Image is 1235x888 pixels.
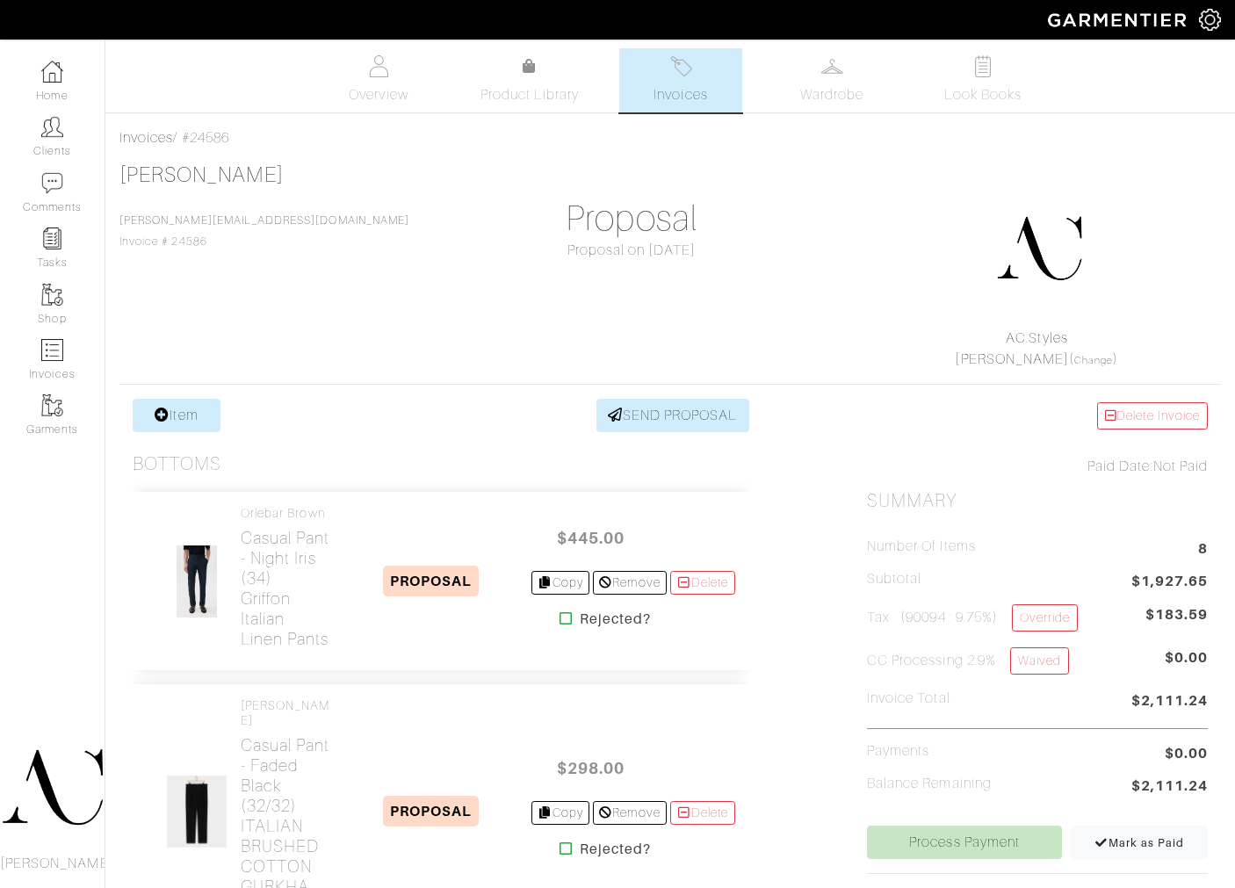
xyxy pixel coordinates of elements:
[119,127,1221,148] div: / #24586
[867,456,1208,477] div: Not Paid
[119,214,409,227] a: [PERSON_NAME][EMAIL_ADDRESS][DOMAIN_NAME]
[593,571,666,595] a: Remove
[41,172,63,194] img: comment-icon-a0a6a9ef722e966f86d9cbdc48e553b5cf19dbc54f86b18d962a5391bc8f6eb6.png
[461,240,802,261] div: Proposal on [DATE]
[874,328,1200,370] div: ( )
[867,647,1069,675] h5: CC Processing 2.9%
[119,214,409,248] span: Invoice # 24586
[1071,826,1208,859] a: Mark as Paid
[41,394,63,416] img: garments-icon-b7da505a4dc4fd61783c78ac3ca0ef83fa9d6f193b1c9dc38574b1d14d53ca28.png
[944,84,1022,105] span: Look Books
[41,227,63,249] img: reminder-icon-8004d30b9f0a5d33ae49ab947aed9ed385cf756f9e5892f1edd6e32f2345188e.png
[955,351,1069,367] a: [PERSON_NAME]
[1165,743,1208,764] span: $0.00
[166,775,227,848] img: GdGHMRXuZ61vHKVVrEEpgq2M
[670,55,692,77] img: orders-27d20c2124de7fd6de4e0e44c1d41de31381a507db9b33961299e4e07d508b8c.svg
[538,749,644,787] span: $298.00
[800,84,863,105] span: Wardrobe
[1199,9,1221,31] img: gear-icon-white-bd11855cb880d31180b6d7d6211b90ccbf57a29d726f0c71d8c61bd08dd39cc2.png
[921,48,1044,112] a: Look Books
[1012,604,1078,632] a: Override
[995,205,1083,292] img: DupYt8CPKc6sZyAt3svX5Z74.png
[461,198,802,240] h1: Proposal
[538,519,644,557] span: $445.00
[867,538,976,555] h5: Number of Items
[1145,604,1208,625] span: $183.59
[619,48,742,112] a: Invoices
[176,545,218,618] img: 9FixMmFYT4h1uA2mfqnHZ4i8
[241,506,332,649] a: Orlebar Brown Casual Pant - Night Iris (34)Griffon Italian Linen Pants
[867,571,921,588] h5: Subtotal
[867,690,950,707] h5: Invoice Total
[368,55,390,77] img: basicinfo-40fd8af6dae0f16599ec9e87c0ef1c0a1fdea2edbe929e3d69a839185d80c458.svg
[133,399,220,432] a: Item
[133,453,221,475] h3: Bottoms
[41,116,63,138] img: clients-icon-6bae9207a08558b7cb47a8932f037763ab4055f8c8b6bfacd5dc20c3e0201464.png
[1131,571,1208,595] span: $1,927.65
[241,528,332,649] h2: Casual Pant - Night Iris (34) Griffon Italian Linen Pants
[383,796,479,827] span: PROPOSAL
[531,801,590,825] a: Copy
[867,490,1208,512] h2: Summary
[1010,647,1069,675] a: Waived
[770,48,893,112] a: Wardrobe
[580,609,651,630] strong: Rejected?
[241,698,332,728] h4: [PERSON_NAME]
[867,776,992,792] h5: Balance Remaining
[670,571,735,595] a: Delete
[867,826,1062,859] a: Process Payment
[670,801,735,825] a: Delete
[1131,690,1208,714] span: $2,111.24
[580,839,651,860] strong: Rejected?
[1039,4,1199,35] img: garmentier-logo-header-white-b43fb05a5012e4ada735d5af1a66efaba907eab6374d6393d1fbf88cb4ef424d.png
[821,55,843,77] img: wardrobe-487a4870c1b7c33e795ec22d11cfc2ed9d08956e64fb3008fe2437562e282088.svg
[972,55,994,77] img: todo-9ac3debb85659649dc8f770b8b6100bb5dab4b48dedcbae339e5042a72dfd3cc.svg
[1131,776,1208,799] span: $2,111.24
[119,163,284,186] a: [PERSON_NAME]
[317,48,440,112] a: Overview
[1165,647,1208,682] span: $0.00
[383,566,479,596] span: PROPOSAL
[41,284,63,306] img: garments-icon-b7da505a4dc4fd61783c78ac3ca0ef83fa9d6f193b1c9dc38574b1d14d53ca28.png
[593,801,666,825] a: Remove
[41,339,63,361] img: orders-icon-0abe47150d42831381b5fb84f609e132dff9fe21cb692f30cb5eec754e2cba89.png
[596,399,749,432] a: SEND PROPOSAL
[1006,330,1067,346] a: AC.Styles
[531,571,590,595] a: Copy
[867,604,1078,632] h5: Tax (90094 : 9.75%)
[654,84,707,105] span: Invoices
[1198,538,1208,562] span: 8
[119,130,173,146] a: Invoices
[480,84,580,105] span: Product Library
[867,743,929,760] h5: Payments
[1074,355,1113,365] a: Change
[1087,458,1153,474] span: Paid Date:
[468,56,591,105] a: Product Library
[349,84,408,105] span: Overview
[241,506,332,521] h4: Orlebar Brown
[1097,402,1208,430] a: Delete Invoice
[41,61,63,83] img: dashboard-icon-dbcd8f5a0b271acd01030246c82b418ddd0df26cd7fceb0bd07c9910d44c42f6.png
[1094,836,1185,849] span: Mark as Paid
